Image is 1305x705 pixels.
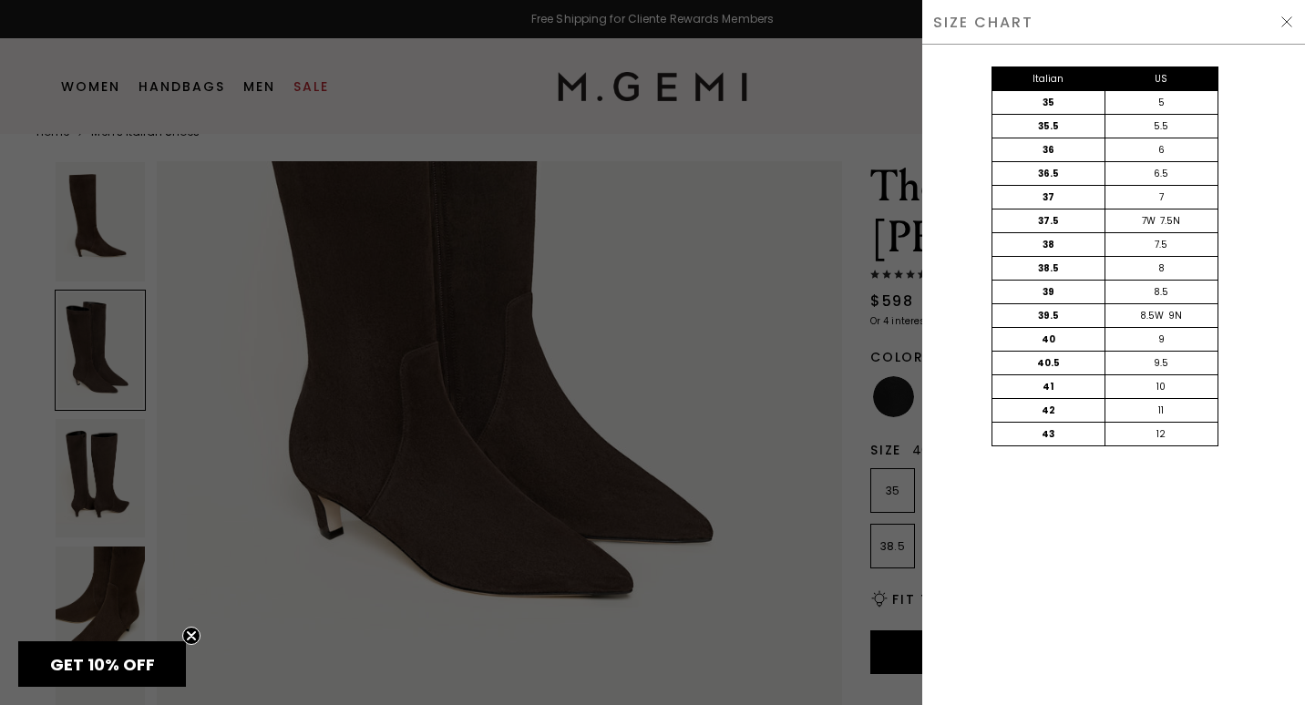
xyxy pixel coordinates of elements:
div: 8.5 [1105,281,1218,303]
div: 9.5 [1105,352,1218,374]
div: 10 [1105,375,1218,398]
div: GET 10% OFFClose teaser [18,641,186,687]
div: Italian [992,67,1105,90]
img: Hide Drawer [1279,15,1294,29]
button: Close teaser [182,627,200,645]
div: 9N [1168,309,1182,323]
div: 35.5 [992,115,1105,138]
div: 7W [1142,214,1156,229]
div: 6 [1105,138,1218,161]
div: 39 [992,281,1105,303]
div: 38.5 [992,257,1105,280]
div: 41 [992,375,1105,398]
div: US [1105,67,1218,90]
span: GET 10% OFF [50,653,155,676]
div: 38 [992,233,1105,256]
div: 36 [992,138,1105,161]
div: 5 [1105,91,1218,114]
div: 6.5 [1105,162,1218,185]
div: 43 [992,423,1105,445]
div: 7.5 [1105,233,1218,256]
div: 8.5W [1140,309,1164,323]
div: 7.5N [1160,214,1180,229]
div: 40.5 [992,352,1105,374]
div: 9 [1105,328,1218,351]
div: 37 [992,186,1105,209]
div: 40 [992,328,1105,351]
div: 35 [992,91,1105,114]
div: 5.5 [1105,115,1218,138]
div: 12 [1105,423,1218,445]
div: 37.5 [992,209,1105,232]
div: 39.5 [992,304,1105,327]
div: 36.5 [992,162,1105,185]
div: 7 [1105,186,1218,209]
div: 8 [1105,257,1218,280]
div: 11 [1105,399,1218,422]
div: 42 [992,399,1105,422]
